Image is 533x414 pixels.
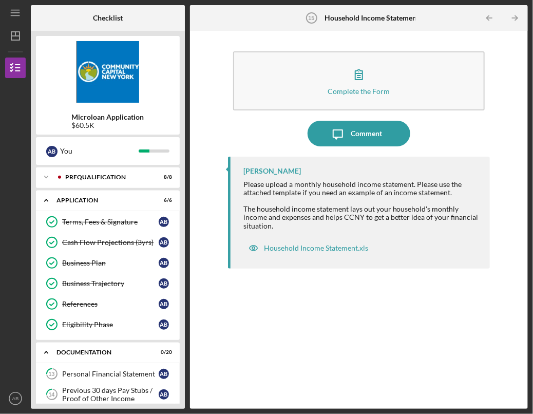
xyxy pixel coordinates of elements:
[154,349,172,355] div: 0 / 20
[159,369,169,379] div: A B
[56,349,146,355] div: Documentation
[49,391,55,398] tspan: 14
[264,244,368,252] div: Household Income Statement.xls
[41,273,175,294] a: Business TrajectoryAB
[159,278,169,289] div: A B
[62,218,159,226] div: Terms, Fees & Signature
[49,371,55,378] tspan: 13
[351,121,382,146] div: Comment
[62,386,159,403] div: Previous 30 days Pay Stubs / Proof of Other Income
[243,180,480,230] div: Please upload a monthly household income statement. Please use the attached template if you need ...
[159,217,169,227] div: A B
[159,319,169,330] div: A B
[60,142,139,160] div: You
[72,121,144,129] div: $60.5K
[41,253,175,273] a: Business PlanAB
[41,314,175,335] a: Eligibility PhaseAB
[159,237,169,248] div: A B
[41,384,175,405] a: 14Previous 30 days Pay Stubs / Proof of Other IncomeAB
[5,388,26,409] button: AB
[62,321,159,329] div: Eligibility Phase
[41,294,175,314] a: ReferencesAB
[41,232,175,253] a: Cash Flow Projections (3yrs)AB
[328,87,390,95] div: Complete the Form
[154,197,172,203] div: 6 / 6
[65,174,146,180] div: Prequalification
[46,146,58,157] div: A B
[62,300,159,308] div: References
[36,41,180,103] img: Product logo
[62,279,159,288] div: Business Trajectory
[159,299,169,309] div: A B
[308,121,410,146] button: Comment
[159,258,169,268] div: A B
[308,15,314,21] tspan: 15
[154,174,172,180] div: 8 / 8
[233,51,485,110] button: Complete the Form
[41,212,175,232] a: Terms, Fees & SignatureAB
[93,14,123,22] b: Checklist
[159,389,169,400] div: A B
[243,167,301,175] div: [PERSON_NAME]
[41,364,175,384] a: 13Personal Financial StatementAB
[325,14,419,22] b: Household Income Statement
[62,238,159,247] div: Cash Flow Projections (3yrs)
[62,259,159,267] div: Business Plan
[72,113,144,121] b: Microloan Application
[12,396,19,402] text: AB
[62,370,159,378] div: Personal Financial Statement
[56,197,146,203] div: Application
[243,238,373,258] button: Household Income Statement.xls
